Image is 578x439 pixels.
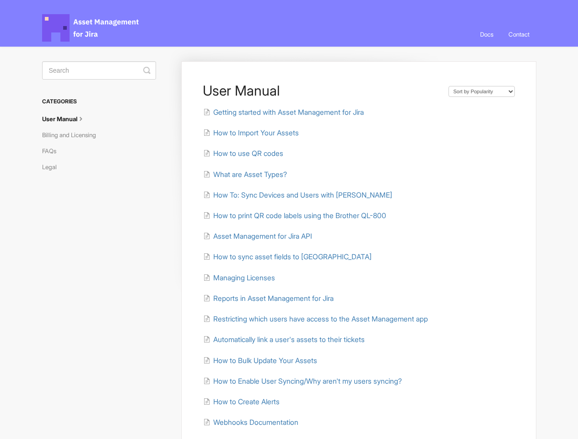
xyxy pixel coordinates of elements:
a: Legal [42,160,64,174]
span: Restricting which users have access to the Asset Management app [213,315,428,323]
a: Docs [473,22,500,47]
span: What are Asset Types? [213,170,287,179]
span: How to Enable User Syncing/Why aren't my users syncing? [213,377,402,385]
a: How to sync asset fields to [GEOGRAPHIC_DATA] [203,252,372,261]
a: Restricting which users have access to the Asset Management app [203,315,428,323]
span: Automatically link a user's assets to their tickets [213,335,365,344]
a: Reports in Asset Management for Jira [203,294,334,303]
a: Contact [502,22,536,47]
select: Page reloads on selection [448,86,515,97]
h3: Categories [42,93,156,110]
h1: User Manual [203,82,439,99]
span: Reports in Asset Management for Jira [213,294,334,303]
a: How To: Sync Devices and Users with [PERSON_NAME] [203,191,392,199]
a: How to Bulk Update Your Assets [203,356,317,365]
a: How to Enable User Syncing/Why aren't my users syncing? [203,377,402,385]
span: How to Create Alerts [213,397,280,406]
span: How to print QR code labels using the Brother QL-800 [213,211,386,220]
a: How to Import Your Assets [203,128,299,137]
span: How to use QR codes [213,149,283,158]
a: FAQs [42,144,63,158]
a: Automatically link a user's assets to their tickets [203,335,365,344]
a: Billing and Licensing [42,128,103,142]
span: How to Bulk Update Your Assets [213,356,317,365]
span: Getting started with Asset Management for Jira [213,108,364,117]
a: How to use QR codes [203,149,283,158]
span: How to sync asset fields to [GEOGRAPHIC_DATA] [213,252,372,261]
a: How to print QR code labels using the Brother QL-800 [203,211,386,220]
a: Asset Management for Jira API [203,232,312,241]
span: Asset Management for Jira API [213,232,312,241]
a: Getting started with Asset Management for Jira [203,108,364,117]
span: How to Import Your Assets [213,128,299,137]
span: Managing Licenses [213,273,275,282]
input: Search [42,61,156,80]
a: User Manual [42,112,92,126]
span: Asset Management for Jira Docs [42,14,140,42]
span: Webhooks Documentation [213,418,298,427]
a: Managing Licenses [203,273,275,282]
a: What are Asset Types? [203,170,287,179]
span: How To: Sync Devices and Users with [PERSON_NAME] [213,191,392,199]
a: How to Create Alerts [203,397,280,406]
a: Webhooks Documentation [203,418,298,427]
